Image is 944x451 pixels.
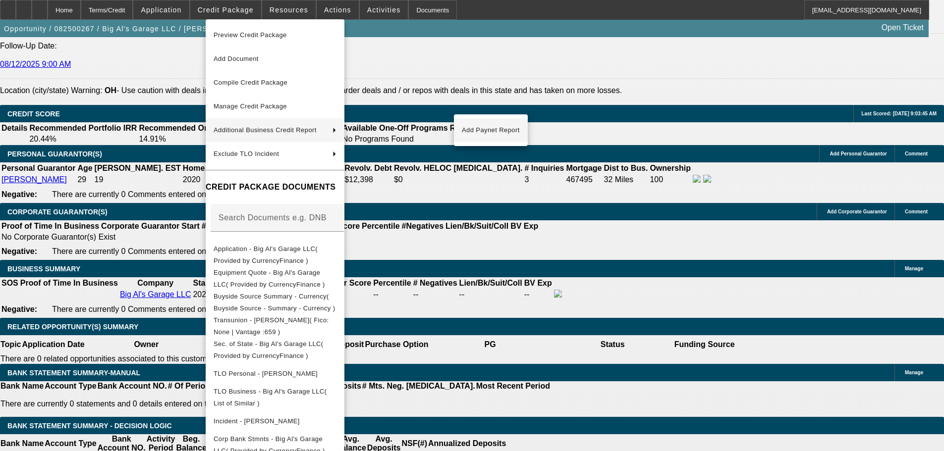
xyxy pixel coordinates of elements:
[206,267,344,291] button: Equipment Quote - Big Al's Garage LLC( Provided by CurrencyFinance )
[214,31,287,39] span: Preview Credit Package
[214,340,324,359] span: Sec. of State - Big Al's Garage LLC( Provided by CurrencyFinance )
[214,150,279,157] span: Exclude TLO Incident
[214,370,318,377] span: TLO Personal - [PERSON_NAME]
[462,124,520,136] span: Add Paynet Report
[214,55,259,62] span: Add Document
[214,269,325,288] span: Equipment Quote - Big Al's Garage LLC( Provided by CurrencyFinance )
[206,362,344,386] button: TLO Personal - Shaver, Ryan
[206,338,344,362] button: Sec. of State - Big Al's Garage LLC( Provided by CurrencyFinance )
[214,316,329,336] span: Transunion - [PERSON_NAME]( Fico: None | Vantage :659 )
[214,102,287,110] span: Manage Credit Package
[214,79,287,86] span: Compile Credit Package
[206,181,344,193] h4: CREDIT PACKAGE DOCUMENTS
[206,409,344,433] button: Incident - Shaver, Ryan
[214,388,327,407] span: TLO Business - Big Al's Garage LLC( List of Similar )
[206,386,344,409] button: TLO Business - Big Al's Garage LLC( List of Similar )
[219,213,327,222] mat-label: Search Documents e.g. DNB
[214,293,335,312] span: Buyside Source Summary - Currency( Buyside Source - Summary - Currency )
[206,243,344,267] button: Application - Big Al's Garage LLC( Provided by CurrencyFinance )
[214,417,300,425] span: Incident - [PERSON_NAME]
[206,314,344,338] button: Transunion - Shaver, Ryan( Fico: None | Vantage :659 )
[214,126,317,134] span: Additional Business Credit Report
[206,291,344,314] button: Buyside Source Summary - Currency( Buyside Source - Summary - Currency )
[214,245,318,264] span: Application - Big Al's Garage LLC( Provided by CurrencyFinance )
